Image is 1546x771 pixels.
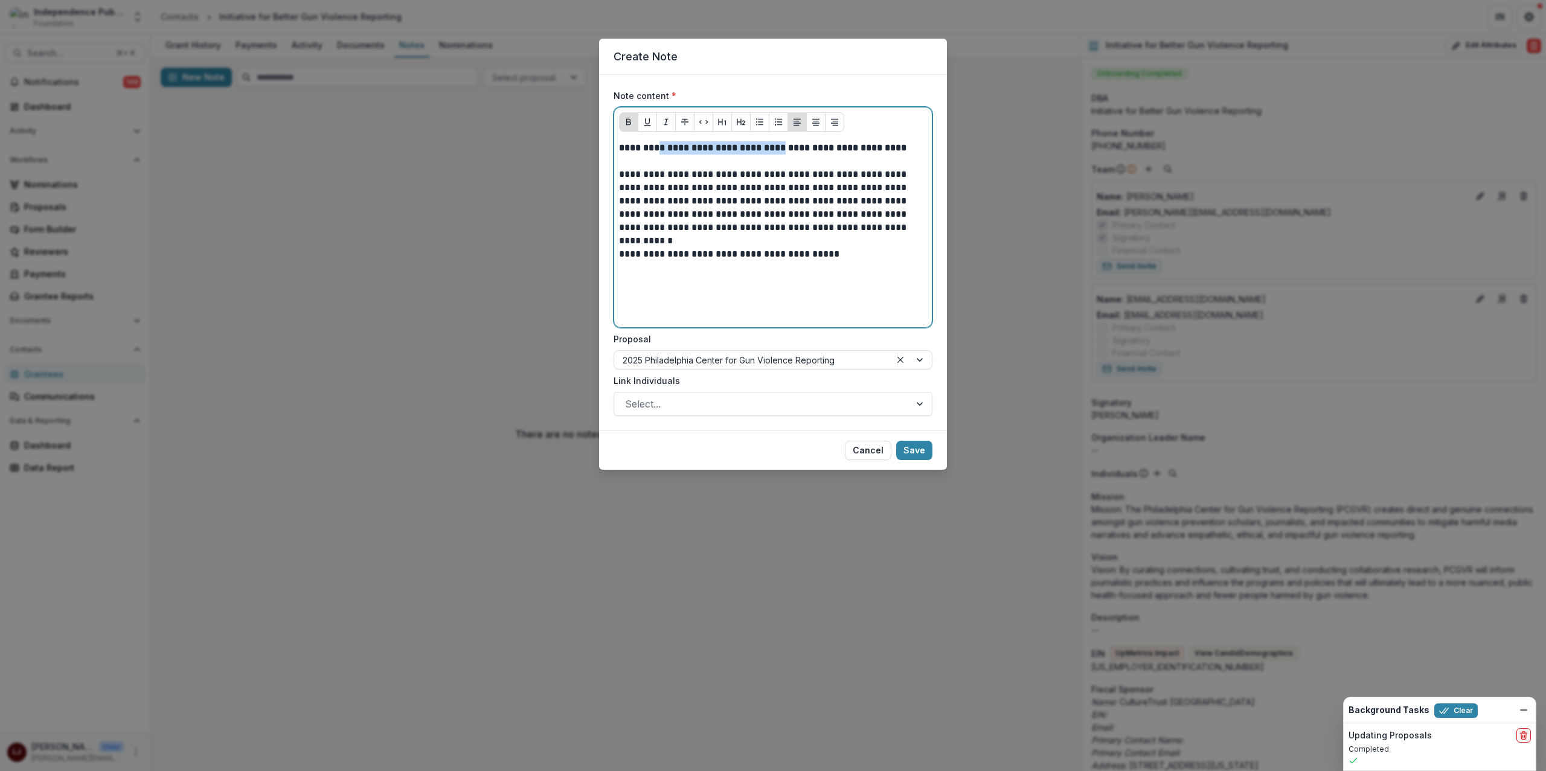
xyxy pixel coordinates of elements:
[656,112,676,132] button: Italicize
[638,112,657,132] button: Underline
[769,112,788,132] button: Ordered List
[675,112,694,132] button: Strike
[893,353,908,367] div: Clear selected options
[713,112,732,132] button: Heading 1
[1516,728,1531,743] button: delete
[896,441,932,460] button: Save
[619,112,638,132] button: Bold
[731,112,751,132] button: Heading 2
[1516,703,1531,717] button: Dismiss
[845,441,891,460] button: Cancel
[694,112,713,132] button: Code
[750,112,769,132] button: Bullet List
[1349,731,1432,741] h2: Updating Proposals
[1349,744,1531,755] p: Completed
[825,112,844,132] button: Align Right
[1434,703,1478,718] button: Clear
[614,333,925,345] label: Proposal
[1349,705,1429,715] h2: Background Tasks
[599,39,947,75] header: Create Note
[614,89,925,102] label: Note content
[806,112,826,132] button: Align Center
[614,374,925,387] label: Link Individuals
[787,112,807,132] button: Align Left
